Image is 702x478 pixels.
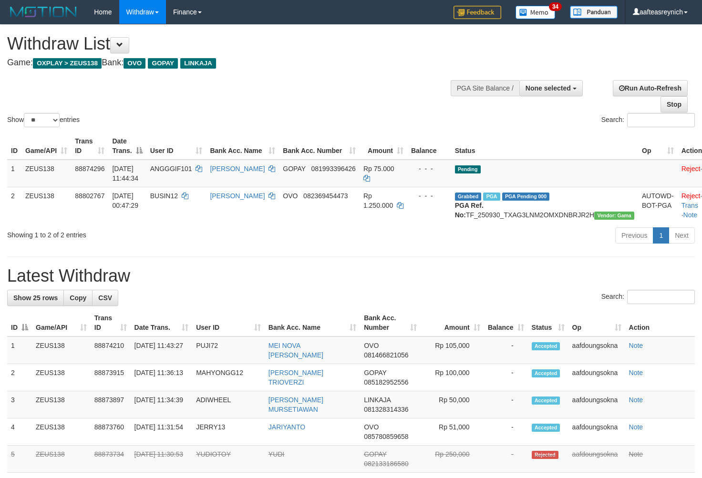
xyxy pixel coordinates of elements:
th: Status [451,132,638,160]
td: 88873897 [91,391,131,418]
td: - [484,446,528,473]
td: ZEUS138 [32,336,91,364]
a: MEI NOVA [PERSON_NAME] [268,342,323,359]
th: Game/API: activate to sort column ascending [32,309,91,336]
a: Copy [63,290,93,306]
td: 88873734 [91,446,131,473]
td: - [484,364,528,391]
a: YUDI [268,450,284,458]
span: OVO [283,192,298,200]
th: Date Trans.: activate to sort column ascending [131,309,193,336]
a: Reject [681,165,701,173]
img: MOTION_logo.png [7,5,80,19]
span: OXPLAY > ZEUS138 [33,58,102,69]
a: [PERSON_NAME] [210,192,265,200]
span: Copy 082369454473 to clipboard [303,192,348,200]
td: Rp 100,000 [421,364,484,391]
a: Note [629,369,643,376]
a: [PERSON_NAME] MURSETIAWAN [268,396,323,413]
th: ID: activate to sort column descending [7,309,32,336]
img: panduan.png [570,6,618,19]
td: JERRY13 [192,418,265,446]
td: Rp 250,000 [421,446,484,473]
td: ADIWHEEL [192,391,265,418]
div: PGA Site Balance / [451,80,519,96]
th: Balance: activate to sort column ascending [484,309,528,336]
td: 2 [7,187,21,224]
a: Show 25 rows [7,290,64,306]
th: Amount: activate to sort column ascending [421,309,484,336]
span: OVO [364,342,379,349]
span: CSV [98,294,112,302]
h1: Withdraw List [7,34,458,53]
span: ANGGGIF101 [150,165,192,173]
img: Feedback.jpg [454,6,501,19]
td: ZEUS138 [21,160,71,187]
span: OVO [124,58,145,69]
span: 88802767 [75,192,104,200]
span: Copy 081328314336 to clipboard [364,406,408,413]
td: ZEUS138 [21,187,71,224]
td: ZEUS138 [32,446,91,473]
td: 4 [7,418,32,446]
td: 88873760 [91,418,131,446]
td: - [484,336,528,364]
span: Rp 75.000 [363,165,394,173]
a: Next [669,227,695,244]
a: [PERSON_NAME] [210,165,265,173]
td: Rp 50,000 [421,391,484,418]
td: 2 [7,364,32,391]
span: Accepted [532,397,560,405]
td: 88873915 [91,364,131,391]
a: Run Auto-Refresh [613,80,688,96]
td: ZEUS138 [32,391,91,418]
th: Status: activate to sort column ascending [528,309,568,336]
div: - - - [411,191,447,201]
th: User ID: activate to sort column ascending [192,309,265,336]
span: Copy 085182952556 to clipboard [364,378,408,386]
td: 5 [7,446,32,473]
a: 1 [653,227,669,244]
a: Note [629,342,643,349]
td: MAHYONGG12 [192,364,265,391]
td: Rp 51,000 [421,418,484,446]
td: [DATE] 11:31:54 [131,418,193,446]
span: GOPAY [283,165,305,173]
span: GOPAY [148,58,178,69]
th: Amount: activate to sort column ascending [360,132,407,160]
span: Copy 085780859658 to clipboard [364,433,408,440]
td: aafdoungsokna [568,391,625,418]
h1: Latest Withdraw [7,266,695,285]
div: - - - [411,164,447,173]
th: Game/API: activate to sort column ascending [21,132,71,160]
th: Trans ID: activate to sort column ascending [91,309,131,336]
td: YUDIOTOY [192,446,265,473]
span: 34 [549,2,562,11]
td: - [484,391,528,418]
td: [DATE] 11:36:13 [131,364,193,391]
th: Date Trans.: activate to sort column descending [108,132,146,160]
span: Grabbed [455,193,482,201]
span: [DATE] 00:47:29 [112,192,138,209]
th: Action [625,309,695,336]
label: Search: [601,290,695,304]
td: 3 [7,391,32,418]
select: Showentries [24,113,60,127]
th: Bank Acc. Name: activate to sort column ascending [206,132,279,160]
input: Search: [627,290,695,304]
th: ID [7,132,21,160]
span: Accepted [532,369,560,377]
span: PGA Pending [502,193,550,201]
th: Bank Acc. Name: activate to sort column ascending [265,309,360,336]
a: CSV [92,290,118,306]
span: None selected [526,84,571,92]
a: Previous [615,227,653,244]
span: [DATE] 11:44:34 [112,165,138,182]
span: Copy 082133186580 to clipboard [364,460,408,468]
td: [DATE] 11:30:53 [131,446,193,473]
span: Rejected [532,451,558,459]
span: OVO [364,423,379,431]
td: 1 [7,160,21,187]
td: AUTOWD-BOT-PGA [638,187,678,224]
span: Vendor URL: https://trx31.1velocity.biz [594,212,634,220]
